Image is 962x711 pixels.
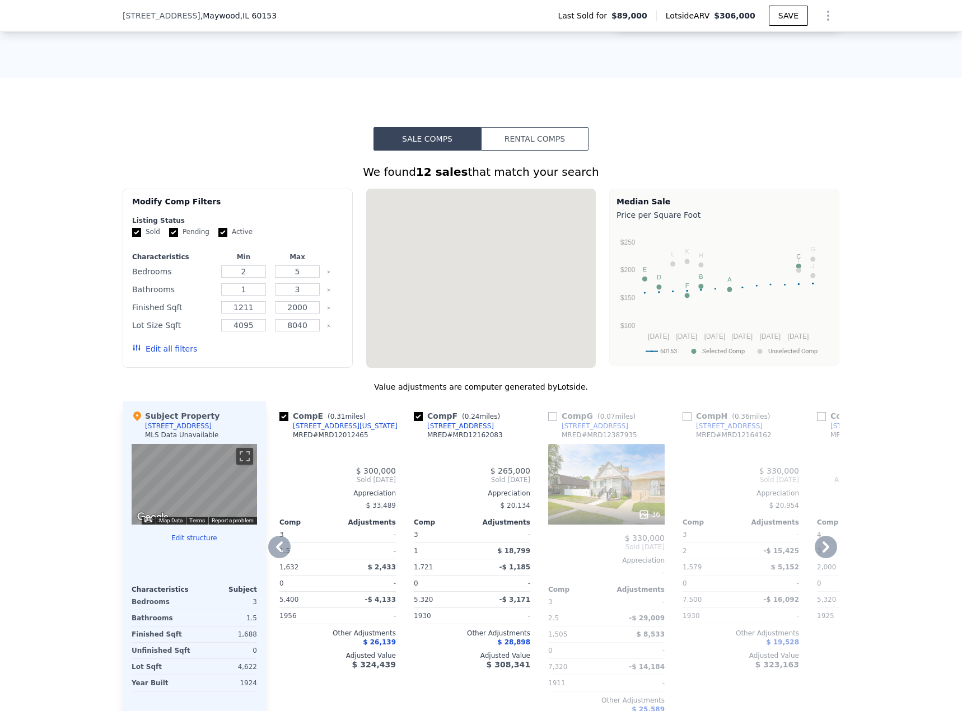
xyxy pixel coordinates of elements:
div: 2.5 [548,610,604,626]
text: B [699,273,703,280]
div: Map [132,444,257,525]
span: 7,320 [548,663,567,671]
span: Last Sold for [558,10,611,21]
span: $ 265,000 [491,466,530,475]
text: [DATE] [704,333,726,340]
span: -$ 3,171 [499,596,530,604]
div: Finished Sqft [132,626,192,642]
div: 1930 [414,608,470,624]
div: Lot Size Sqft [132,317,214,333]
div: Adjustments [741,518,799,527]
div: Adjusted Value [817,651,933,660]
div: Other Adjustments [279,629,396,638]
text: C [796,253,801,260]
text: [DATE] [648,333,669,340]
div: 0 [197,643,257,658]
span: Sold [DATE] [414,475,530,484]
text: I [798,257,800,264]
div: Unfinished Sqft [132,643,192,658]
span: 0 [817,579,821,587]
div: Other Adjustments [414,629,530,638]
span: 0 [414,579,418,587]
span: $ 324,439 [352,660,396,669]
span: 7,500 [683,596,702,604]
div: Median Sale [617,196,832,207]
div: - [474,608,530,624]
div: MRED # MRD12012465 [293,431,368,439]
span: $ 330,000 [625,534,665,542]
span: 1,721 [414,563,433,571]
button: Sale Comps [373,127,481,151]
div: [STREET_ADDRESS] [562,422,628,431]
div: Comp [683,518,741,527]
input: Sold [132,228,141,237]
span: $ 26,139 [363,638,396,646]
input: Active [218,228,227,237]
div: Min [219,252,268,261]
span: Active Under Contract [DATE] [817,475,933,484]
span: 4 [817,531,821,539]
a: Open this area in Google Maps (opens a new window) [134,510,171,525]
span: 1,632 [279,563,298,571]
div: Adjustments [338,518,396,527]
span: 1,505 [548,630,567,638]
a: [STREET_ADDRESS] [817,422,897,431]
a: Report a problem [212,517,254,523]
button: Clear [326,288,331,292]
button: SAVE [769,6,808,26]
div: 1.5 [279,543,335,559]
span: 0 [683,579,687,587]
span: ( miles) [457,413,505,420]
span: $306,000 [714,11,755,20]
div: Comp E [279,410,370,422]
div: Adjusted Value [414,651,530,660]
div: 36 [638,509,660,520]
text: A [727,276,732,283]
div: Price per Square Foot [617,207,832,223]
div: Appreciation [414,489,530,498]
span: 1,579 [683,563,702,571]
span: -$ 14,184 [629,663,665,671]
div: 1930 [683,608,739,624]
button: Rental Comps [481,127,589,151]
div: [STREET_ADDRESS] [830,422,897,431]
span: -$ 29,009 [629,614,665,622]
a: Terms (opens in new tab) [189,517,205,523]
text: F [685,282,689,289]
span: [STREET_ADDRESS] [123,10,200,21]
text: L [671,251,675,258]
text: K [685,248,689,255]
div: - [609,675,665,691]
span: $ 33,489 [366,502,396,509]
span: 0.24 [465,413,480,420]
div: - [609,594,665,610]
label: Active [218,227,253,237]
div: [STREET_ADDRESS] [427,422,494,431]
div: Appreciation [817,489,933,498]
span: $ 330,000 [759,466,799,475]
span: -$ 4,133 [365,596,396,604]
div: Other Adjustments [548,696,665,705]
div: - [743,527,799,542]
div: 1911 [548,675,604,691]
div: - [340,576,396,591]
svg: A chart. [617,223,832,363]
button: Clear [326,306,331,310]
div: 1 [414,543,470,559]
div: Adjustments [472,518,530,527]
div: MRED # MRD12164162 [696,431,772,439]
div: Bathrooms [132,610,192,626]
span: $ 300,000 [356,466,396,475]
div: Comp F [414,410,505,422]
text: $150 [620,294,636,302]
button: Map Data [159,517,183,525]
input: Pending [169,228,178,237]
text: E [643,266,647,273]
div: MRED # MRD12387935 [562,431,637,439]
div: Comp [279,518,338,527]
label: Sold [132,227,160,237]
div: Max [273,252,322,261]
span: Lotside ARV [666,10,714,21]
div: Other Adjustments [817,629,933,638]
